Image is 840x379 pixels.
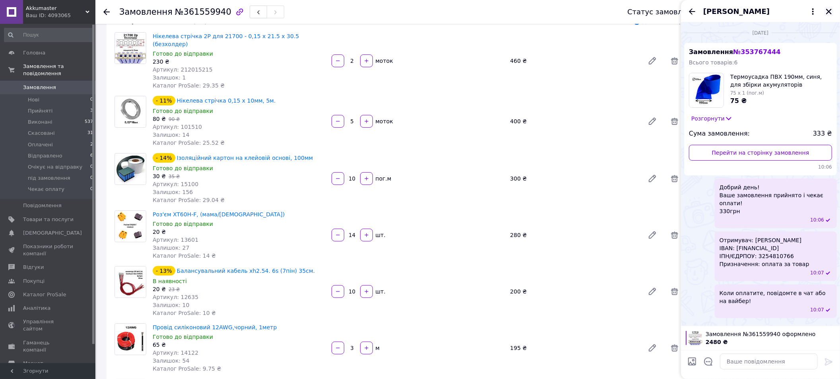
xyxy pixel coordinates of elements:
[720,183,832,215] span: Добрий день! Ваше замовлення прийнято і чекає оплати! 330грн
[644,284,660,299] a: Редагувати
[87,130,93,137] span: 31
[374,288,386,295] div: шт.
[687,7,697,16] button: Назад
[374,175,392,183] div: пог.м
[28,163,82,171] span: Очікує на відправку
[153,266,175,276] div: - 13%
[153,153,175,163] div: - 14%
[175,7,231,17] span: №361559940
[23,49,45,56] span: Головна
[749,30,772,37] span: [DATE]
[507,342,641,354] div: 195 ₴
[507,116,641,127] div: 400 ₴
[374,57,394,65] div: моток
[4,28,94,42] input: Пошук
[23,264,44,271] span: Відгуки
[644,227,660,243] a: Редагувати
[733,48,780,56] span: № 353767444
[730,73,832,89] span: Термоусадка ПВХ 190мм, синя, для збірки акумуляторів
[507,173,641,184] div: 300 ₴
[115,96,146,127] img: Нікелева стрічка 0,15 х 10мм, 5м.
[153,58,325,66] div: 230 ₴
[813,129,832,138] span: 333 ₴
[644,340,660,356] a: Редагувати
[177,268,315,274] a: Балансувальний кабель xh2.54. 6s (7пін) 35см.
[115,324,146,355] img: Провід силіконовий 12AWG,чорний, 1метр
[115,266,146,297] img: Балансувальний кабель xh2.54. 6s (7пін) 35см.
[689,145,832,161] a: Перейти на сторінку замовлення
[667,340,683,356] span: Видалити
[153,66,213,73] span: Артикул: 212015215
[115,211,146,242] img: Роз'єм XT60H-F, (мама/female)
[23,305,50,312] span: Аналітика
[23,216,74,223] span: Товари та послуги
[689,48,781,56] span: Замовлення
[153,96,175,105] div: - 11%
[730,90,764,96] span: 75 x 1 (пог.м)
[153,189,193,195] span: Залишок: 156
[706,330,835,338] span: Замовлення №361559940 оформлено
[23,360,43,367] span: Маркет
[644,171,660,187] a: Редагувати
[153,310,216,316] span: Каталог ProSale: 10 ₴
[153,82,225,89] span: Каталог ProSale: 29.35 ₴
[153,108,213,114] span: Готово до відправки
[684,29,837,37] div: 22.07.2025
[706,339,728,345] span: 2480 ₴
[23,318,74,332] span: Управління сайтом
[153,51,213,57] span: Готово до відправки
[28,119,52,126] span: Виконані
[28,96,39,103] span: Нові
[28,141,53,148] span: Оплачені
[23,243,74,257] span: Показники роботи компанії
[153,74,186,81] span: Залишок: 1
[23,278,45,285] span: Покупці
[153,221,213,227] span: Готово до відправки
[667,227,683,243] span: Видалити
[153,33,299,47] a: Нікелева стрічка 2P для 21700 - 0,15 х 21.5 х 30.5 (безхолдер)
[153,228,325,236] div: 20 ₴
[153,173,166,179] span: 30 ₴
[115,154,146,185] img: Ізоляційний картон на клейовій основі, 100мм
[23,229,82,237] span: [DEMOGRAPHIC_DATA]
[153,165,213,171] span: Готово до відправки
[644,53,660,69] a: Редагувати
[90,175,93,182] span: 0
[153,181,198,187] span: Артикул: 15100
[28,152,62,159] span: Відправлено
[627,8,700,16] div: Статус замовлення
[689,59,738,66] span: Всього товарів: 6
[153,253,216,259] span: Каталог ProSale: 14 ₴
[374,231,386,239] div: шт.
[23,63,95,77] span: Замовлення та повідомлення
[153,197,225,203] span: Каталог ProSale: 29.04 ₴
[730,97,747,105] span: 75 ₴
[153,365,221,372] span: Каталог ProSale: 9.75 ₴
[824,7,834,16] button: Закрити
[374,344,380,352] div: м
[26,12,95,19] div: Ваш ID: 4093065
[667,284,683,299] span: Видалити
[703,6,818,17] button: [PERSON_NAME]
[153,211,285,218] a: Роз'єм XT60H-F, (мама/[DEMOGRAPHIC_DATA])
[177,97,276,104] a: Нікелева стрічка 0,15 х 10мм, 5м.
[507,286,641,297] div: 200 ₴
[153,334,213,340] span: Готово до відправки
[90,96,93,103] span: 0
[169,287,180,292] span: 23 ₴
[153,124,202,130] span: Артикул: 101510
[90,152,93,159] span: 6
[689,114,735,123] button: Розгорнути
[169,174,180,179] span: 35 ₴
[667,171,683,187] span: Видалити
[169,117,180,122] span: 90 ₴
[153,116,166,122] span: 80 ₴
[703,6,770,17] span: [PERSON_NAME]
[153,245,189,251] span: Залишок: 27
[689,73,724,107] img: 6666220400_w100_h100_termousadka-pvh-190mm.jpg
[28,175,70,182] span: під замовлення
[153,341,325,349] div: 65 ₴
[28,186,64,193] span: Чекає оплату
[119,7,173,17] span: Замовлення
[153,237,198,243] span: Артикул: 13601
